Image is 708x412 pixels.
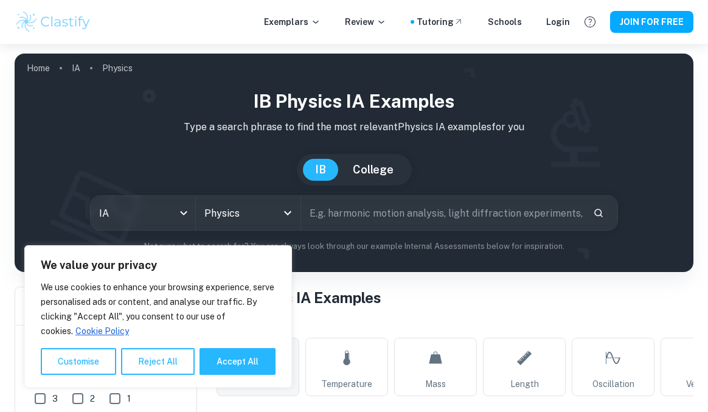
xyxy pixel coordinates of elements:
[301,196,583,230] input: E.g. harmonic motion analysis, light diffraction experiments, sliding objects down a ramp...
[24,240,684,253] p: Not sure what to search for? You can always look through our example Internal Assessments below f...
[303,159,338,181] button: IB
[75,326,130,337] a: Cookie Policy
[91,196,195,230] div: IA
[341,159,406,181] button: College
[72,60,80,77] a: IA
[24,120,684,134] p: Type a search phrase to find the most relevant Physics IA examples for you
[417,15,463,29] a: Tutoring
[546,15,570,29] a: Login
[41,280,276,338] p: We use cookies to enhance your browsing experience, serve personalised ads or content, and analys...
[127,392,131,405] span: 1
[279,204,296,222] button: Open
[610,11,693,33] button: JOIN FOR FREE
[90,392,95,405] span: 2
[425,377,446,391] span: Mass
[27,60,50,77] a: Home
[41,258,276,273] p: We value your privacy
[580,12,600,32] button: Help and Feedback
[488,15,522,29] a: Schools
[24,245,292,388] div: We value your privacy
[321,377,372,391] span: Temperature
[41,348,116,375] button: Customise
[200,348,276,375] button: Accept All
[217,318,693,333] h6: Topic
[52,392,58,405] span: 3
[121,348,195,375] button: Reject All
[24,88,684,115] h1: IB Physics IA examples
[592,377,634,391] span: Oscillation
[15,54,693,272] img: profile cover
[345,15,386,29] p: Review
[217,287,693,309] h1: All Physics IA Examples
[510,377,539,391] span: Length
[102,61,133,75] p: Physics
[15,10,92,34] img: Clastify logo
[264,15,321,29] p: Exemplars
[588,203,609,223] button: Search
